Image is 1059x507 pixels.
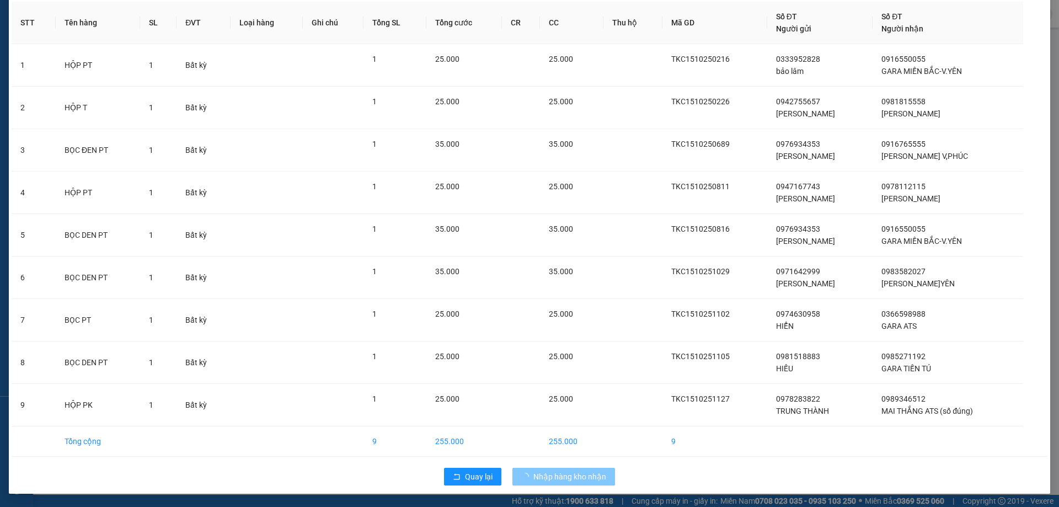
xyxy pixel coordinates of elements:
[776,24,811,33] span: Người gửi
[140,2,176,44] th: SL
[426,2,501,44] th: Tổng cước
[881,194,940,203] span: [PERSON_NAME]
[372,267,377,276] span: 1
[549,182,573,191] span: 25.000
[881,322,917,330] span: GARA ATS
[12,299,56,341] td: 7
[540,426,604,457] td: 255.000
[881,140,926,148] span: 0916765555
[56,214,140,257] td: BỌC DEN PT
[372,225,377,233] span: 1
[671,309,730,318] span: TKC1510251102
[435,394,459,403] span: 25.000
[881,109,940,118] span: [PERSON_NAME]
[176,257,231,299] td: Bất kỳ
[549,352,573,361] span: 25.000
[176,44,231,87] td: Bất kỳ
[776,194,835,203] span: [PERSON_NAME]
[776,140,820,148] span: 0976934353
[435,140,459,148] span: 35.000
[671,267,730,276] span: TKC1510251029
[176,299,231,341] td: Bất kỳ
[776,352,820,361] span: 0981518883
[14,75,164,112] b: GỬI : VP [GEOGRAPHIC_DATA]
[176,214,231,257] td: Bất kỳ
[12,341,56,384] td: 8
[56,426,140,457] td: Tổng cộng
[776,237,835,246] span: [PERSON_NAME]
[12,257,56,299] td: 6
[549,55,573,63] span: 25.000
[881,407,973,415] span: MAI THẮNG ATS (số đúng)
[881,97,926,106] span: 0981815558
[149,146,153,154] span: 1
[881,67,962,76] span: GARA MIỀN BẮC-V.YÊN
[776,12,797,21] span: Số ĐT
[56,172,140,214] td: HỘP PT
[881,237,962,246] span: GARA MIỀN BẮC-V.YÊN
[549,140,573,148] span: 35.000
[231,2,303,44] th: Loại hàng
[56,341,140,384] td: BỌC DEN PT
[776,182,820,191] span: 0947167743
[881,55,926,63] span: 0916550055
[662,426,767,457] td: 9
[363,426,426,457] td: 9
[303,2,363,44] th: Ghi chú
[671,394,730,403] span: TKC1510251127
[540,2,604,44] th: CC
[533,471,606,483] span: Nhập hàng kho nhận
[776,364,793,373] span: HIẾU
[671,55,730,63] span: TKC1510250216
[776,67,804,76] span: bảo lâm
[435,352,459,361] span: 25.000
[12,129,56,172] td: 3
[465,471,493,483] span: Quay lại
[176,129,231,172] td: Bất kỳ
[372,97,377,106] span: 1
[776,152,835,161] span: [PERSON_NAME]
[426,426,501,457] td: 255.000
[671,225,730,233] span: TKC1510250816
[776,109,835,118] span: [PERSON_NAME]
[372,55,377,63] span: 1
[881,309,926,318] span: 0366598988
[776,394,820,403] span: 0978283822
[662,2,767,44] th: Mã GD
[776,309,820,318] span: 0974630958
[56,44,140,87] td: HỘP PT
[776,225,820,233] span: 0976934353
[881,279,955,288] span: [PERSON_NAME]YÊN
[435,267,459,276] span: 35.000
[435,225,459,233] span: 35.000
[881,182,926,191] span: 0978112115
[149,61,153,70] span: 1
[671,182,730,191] span: TKC1510250811
[881,364,931,373] span: GARA TIẾN TÚ
[372,309,377,318] span: 1
[149,401,153,409] span: 1
[56,299,140,341] td: BỌC PT
[149,273,153,282] span: 1
[372,182,377,191] span: 1
[14,14,97,69] img: logo.jpg
[363,2,426,44] th: Tổng SL
[176,384,231,426] td: Bất kỳ
[776,97,820,106] span: 0942755657
[149,103,153,112] span: 1
[776,322,794,330] span: HIỂN
[776,55,820,63] span: 0333952828
[12,87,56,129] td: 2
[549,225,573,233] span: 35.000
[881,24,923,33] span: Người nhận
[149,316,153,324] span: 1
[881,12,902,21] span: Số ĐT
[776,279,835,288] span: [PERSON_NAME]
[776,267,820,276] span: 0971642999
[372,352,377,361] span: 1
[435,182,459,191] span: 25.000
[444,468,501,485] button: rollbackQuay lại
[435,55,459,63] span: 25.000
[502,2,540,44] th: CR
[372,394,377,403] span: 1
